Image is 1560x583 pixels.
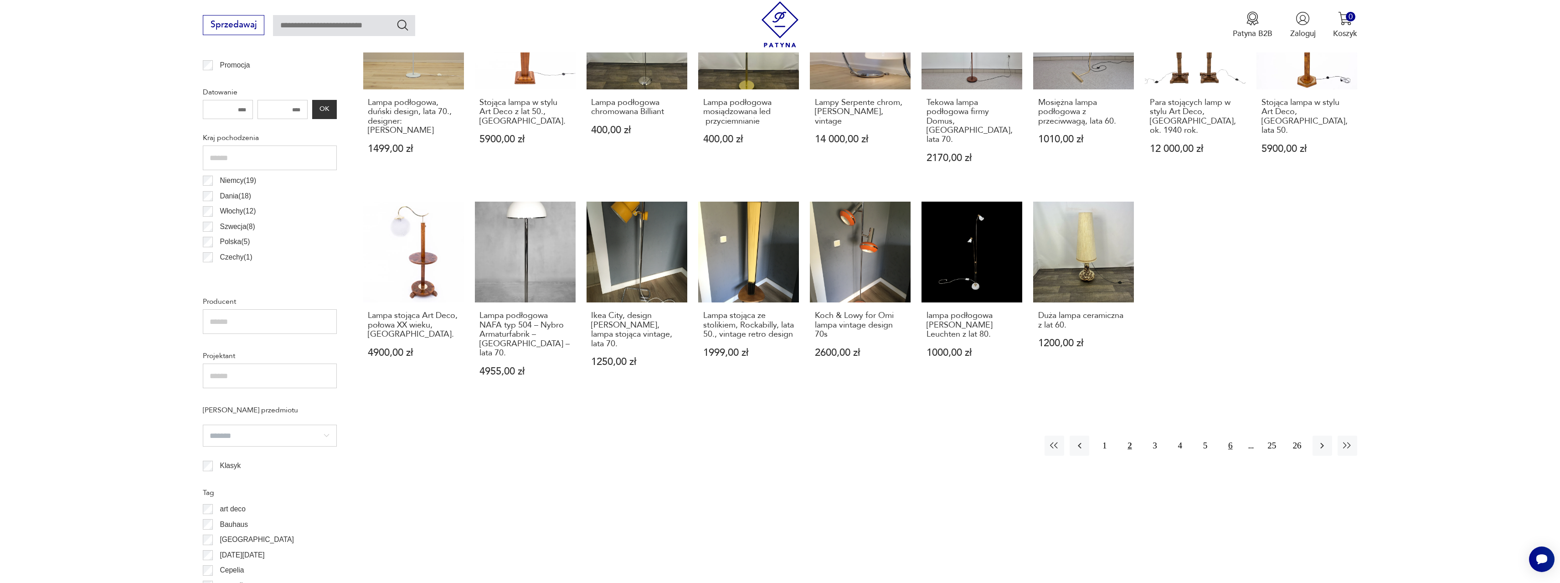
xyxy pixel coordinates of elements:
a: Duża lampa ceramiczna z lat 60.Duża lampa ceramiczna z lat 60.1200,00 zł [1033,202,1134,397]
h3: Stojąca lampa w stylu Art Deco, [GEOGRAPHIC_DATA], lata 50. [1261,98,1352,135]
p: 12 000,00 zł [1150,144,1241,154]
a: Koch & Lowy for Omi lampa vintage design 70sKoch & Lowy for Omi lampa vintage design 70s2600,00 zł [810,202,911,397]
p: Polska ( 5 ) [220,236,250,248]
div: 0 [1346,12,1355,21]
p: Bauhaus [220,519,248,531]
button: Szukaj [396,18,409,31]
h3: Lampa stojąca ze stolikiem, Rockabilly, lata 50., vintage retro design [703,311,794,339]
p: 400,00 zł [703,135,794,144]
p: Koszyk [1333,28,1357,39]
button: 5 [1195,436,1215,455]
img: Ikona koszyka [1338,11,1352,26]
h3: Koch & Lowy for Omi lampa vintage design 70s [815,311,906,339]
p: [DATE][DATE] [220,549,264,561]
a: Ikea City, design Borje Claes, lampa stojąca vintage, lata 70.Ikea City, design [PERSON_NAME], la... [587,202,687,397]
p: Cepelia [220,564,244,576]
h3: Lampa podłogowa mosiądzowana led przyciemnianie [703,98,794,126]
button: 3 [1145,436,1165,455]
button: Zaloguj [1290,11,1316,39]
p: Czechy ( 1 ) [220,251,252,263]
h3: Stojąca lampa w stylu Art Deco z lat 50., [GEOGRAPHIC_DATA]. [479,98,570,126]
h3: Lampa podłogowa NAFA typ 504 – Nybro Armaturfabrik – [GEOGRAPHIC_DATA] – lata 70. [479,311,570,358]
p: Szwecja ( 8 ) [220,221,255,233]
p: Tag [203,487,337,499]
p: Patyna B2B [1233,28,1272,39]
a: lampa podłogowa Kramer Leuchten z lat 80.lampa podłogowa [PERSON_NAME] Leuchten z lat 80.1000,00 zł [922,202,1022,397]
h3: Lampa podłogowa chromowana Billiant [591,98,682,117]
p: 5900,00 zł [479,135,570,144]
p: 1200,00 zł [1038,338,1129,348]
button: 26 [1287,436,1307,455]
p: 1000,00 zł [927,348,1017,358]
h3: Tekowa lampa podłogowa firmy Domus, [GEOGRAPHIC_DATA], lata 70. [927,98,1017,145]
p: Niemcy ( 19 ) [220,175,256,187]
p: Producent [203,296,337,307]
h3: Ikea City, design [PERSON_NAME], lampa stojąca vintage, lata 70. [591,311,682,349]
a: Lampa stojąca Art Deco, połowa XX wieku, Polska.Lampa stojąca Art Deco, połowa XX wieku, [GEOGRAP... [363,202,464,397]
h3: lampa podłogowa [PERSON_NAME] Leuchten z lat 80. [927,311,1017,339]
p: Zaloguj [1290,28,1316,39]
a: Ikona medaluPatyna B2B [1233,11,1272,39]
h3: Duża lampa ceramiczna z lat 60. [1038,311,1129,330]
p: 2170,00 zł [927,153,1017,163]
h3: Para stojących lamp w stylu Art Deco, [GEOGRAPHIC_DATA], ok. 1940 rok. [1150,98,1241,135]
p: Kraj pochodzenia [203,132,337,144]
button: Patyna B2B [1233,11,1272,39]
p: [PERSON_NAME] przedmiotu [203,404,337,416]
p: 4955,00 zł [479,367,570,376]
button: 0Koszyk [1333,11,1357,39]
p: 4900,00 zł [368,348,458,358]
p: [GEOGRAPHIC_DATA] [220,534,293,546]
p: Włochy ( 12 ) [220,205,256,217]
img: Patyna - sklep z meblami i dekoracjami vintage [757,1,803,47]
p: Datowanie [203,86,337,98]
h3: Lampa stojąca Art Deco, połowa XX wieku, [GEOGRAPHIC_DATA]. [368,311,458,339]
p: 5900,00 zł [1261,144,1352,154]
p: Klasyk [220,460,241,472]
iframe: Smartsupp widget button [1529,547,1555,572]
p: 1999,00 zł [703,348,794,358]
button: 1 [1095,436,1114,455]
p: Dania ( 18 ) [220,190,251,202]
p: Projektant [203,350,337,362]
button: 25 [1262,436,1282,455]
p: art deco [220,503,245,515]
button: 2 [1120,436,1139,455]
p: 1010,00 zł [1038,135,1129,144]
button: 4 [1170,436,1190,455]
h3: Lampa podłogowa, duński design, lata 70., designer: [PERSON_NAME] [368,98,458,135]
img: Ikonka użytkownika [1296,11,1310,26]
h3: Mosiężna lampa podłogowa z przeciwwagą, lata 60. [1038,98,1129,126]
button: Sprzedawaj [203,15,264,35]
p: 2600,00 zł [815,348,906,358]
img: Ikona medalu [1246,11,1260,26]
button: OK [312,100,337,119]
p: 400,00 zł [591,125,682,135]
p: 1250,00 zł [591,357,682,367]
a: Sprzedawaj [203,22,264,29]
p: 1499,00 zł [368,144,458,154]
a: Lampa stojąca ze stolikiem, Rockabilly, lata 50., vintage retro designLampa stojąca ze stolikiem,... [698,202,799,397]
button: 6 [1220,436,1240,455]
a: Lampa podłogowa NAFA typ 504 – Nybro Armaturfabrik – Szwecja – lata 70.Lampa podłogowa NAFA typ 5... [475,202,576,397]
p: 14 000,00 zł [815,135,906,144]
p: Promocja [220,59,250,71]
h3: Lampy Serpente chrom, [PERSON_NAME], vintage [815,98,906,126]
